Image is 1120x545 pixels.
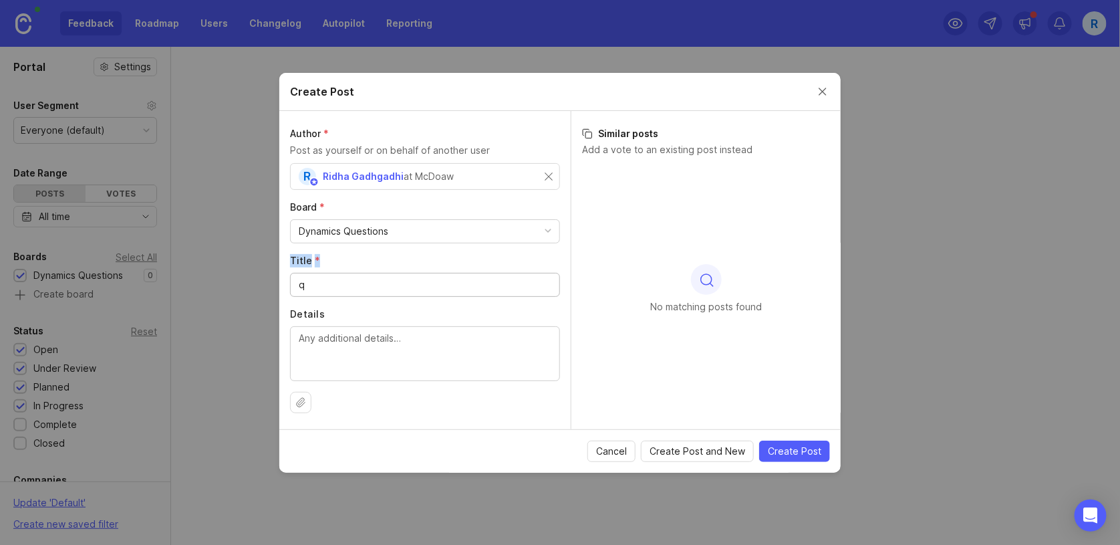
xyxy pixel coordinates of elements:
[1075,500,1107,532] div: Open Intercom Messenger
[290,255,320,266] span: Title (required)
[596,445,627,458] span: Cancel
[650,300,762,314] p: No matching posts found
[641,441,754,462] button: Create Post and New
[290,392,311,413] button: Upload file
[290,128,329,139] span: Author (required)
[323,171,404,182] span: Ridha Gadhgadhi
[290,84,354,100] h2: Create Post
[815,84,830,99] button: Close create post modal
[759,441,830,462] button: Create Post
[290,308,560,321] label: Details
[299,168,316,185] div: R
[404,169,454,184] div: at McDoaw
[290,143,560,158] p: Post as yourself or on behalf of another user
[299,278,551,292] input: Short, descriptive title
[582,127,830,140] h3: Similar posts
[309,177,319,187] img: member badge
[290,201,325,213] span: Board (required)
[650,445,745,458] span: Create Post and New
[582,143,830,156] p: Add a vote to an existing post instead
[768,445,821,458] span: Create Post
[299,224,388,239] div: Dynamics Questions
[587,441,636,462] button: Cancel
